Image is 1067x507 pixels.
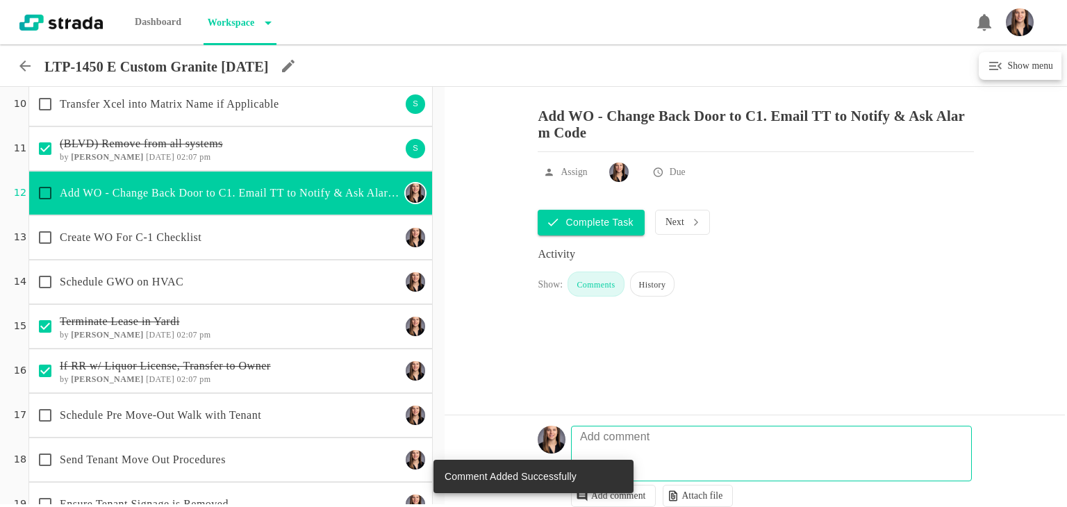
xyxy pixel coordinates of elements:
p: Add WO - Change Back Door to C1. Email TT to Notify & Ask Alarm Code [538,97,973,141]
p: 14 [14,274,26,290]
div: Comments [568,272,624,297]
p: 12 [14,185,26,201]
b: [PERSON_NAME] [71,330,144,340]
img: Ty Depies [406,228,425,247]
h6: Show menu [1004,58,1053,74]
p: Terminate Lease in Yardi [60,313,401,330]
p: 10 [14,97,26,112]
p: Schedule GWO on HVAC [60,274,401,290]
img: Ty Depies [406,183,425,203]
p: Attach file [681,490,722,501]
img: Ty Depies [406,361,425,381]
div: Show: [538,278,563,297]
p: Add comment [573,429,656,445]
img: Headshot_Vertical.jpg [1006,8,1034,36]
img: strada-logo [19,15,103,31]
p: Due [670,165,686,179]
p: Dashboard [131,8,185,36]
div: History [630,272,675,297]
p: LTP-1450 E Custom Granite [DATE] [44,58,269,75]
img: Ty Depies [609,163,629,182]
b: [PERSON_NAME] [71,374,144,384]
p: 11 [14,141,26,156]
p: Send Tenant Move Out Procedures [60,451,401,468]
p: Next [665,217,684,228]
img: Ty Depies [406,406,425,425]
p: Assign [561,165,587,179]
button: Complete Task [538,210,645,235]
p: 18 [14,452,26,467]
img: Ty Depies [406,317,425,336]
p: Transfer Xcel into Matrix Name if Applicable [60,96,401,113]
h6: by [DATE] 02:07 pm [60,374,401,384]
p: 16 [14,363,26,379]
p: Schedule Pre Move-Out Walk with Tenant [60,407,401,424]
p: Add WO - Change Back Door to C1. Email TT to Notify & Ask Alarm Code [60,185,401,201]
img: Ty Depies [406,272,425,292]
div: S [404,138,427,160]
b: [PERSON_NAME] [71,152,144,162]
img: Headshot_Vertical.jpg [538,426,565,454]
img: Ty Depies [406,450,425,469]
p: Workspace [204,9,255,37]
p: (BLVD) Remove from all systems [60,135,401,152]
p: 17 [14,408,26,423]
p: If RR w/ Liquor License, Transfer to Owner [60,358,401,374]
p: 13 [14,230,26,245]
h6: by [DATE] 02:07 pm [60,330,401,340]
div: S [404,93,427,115]
div: Comment Added Successfully [445,464,577,489]
p: Create WO For C-1 Checklist [60,229,401,246]
h6: by [DATE] 02:07 pm [60,152,401,162]
div: Activity [538,246,973,263]
p: 15 [14,319,26,334]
